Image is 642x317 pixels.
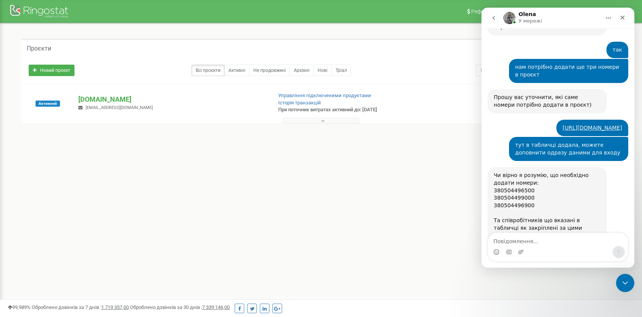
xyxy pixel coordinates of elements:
[6,225,146,238] textarea: Повідомлення...
[12,164,119,254] div: Чи вірно я розумію, що необхідно додати номери: 380504496500 380504499000 380504496900 Та співроб...
[12,241,18,247] button: Вибір емодзі
[131,238,143,250] button: Надіслати повідомлення…
[202,304,230,310] u: 7 339 146,00
[616,274,634,292] iframe: Intercom live chat
[191,65,225,76] a: Всі проєкти
[471,8,528,15] span: Реферальна програма
[78,94,266,104] p: [DOMAIN_NAME]
[101,304,129,310] u: 1 719 357,00
[24,241,30,247] button: вибір GIF-файлів
[278,93,371,98] a: Управління підключеними продуктами
[290,65,314,76] a: Архівні
[313,65,332,76] a: Нові
[36,241,42,247] button: Завантажити вкладений файл
[6,159,147,265] div: Olena каже…
[29,65,75,76] a: Новий проєкт
[27,45,51,52] h5: Проєкти
[6,159,125,258] div: Чи вірно я розумію, що необхідно додати номери:380504496500380504499000380504496900Та співробітни...
[32,304,129,310] span: Оброблено дзвінків за 7 днів :
[224,65,250,76] a: Активні
[331,65,351,76] a: Тріал
[278,100,321,106] a: Історія транзакцій
[481,8,634,268] iframe: Intercom live chat
[130,304,230,310] span: Оброблено дзвінків за 30 днів :
[8,304,31,310] span: 99,989%
[249,65,290,76] a: Не продовжені
[36,101,60,107] span: Активний
[476,65,579,76] input: Пошук
[278,106,416,114] p: При поточних витратах активний до: [DATE]
[86,105,153,110] span: [EMAIL_ADDRESS][DOMAIN_NAME]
